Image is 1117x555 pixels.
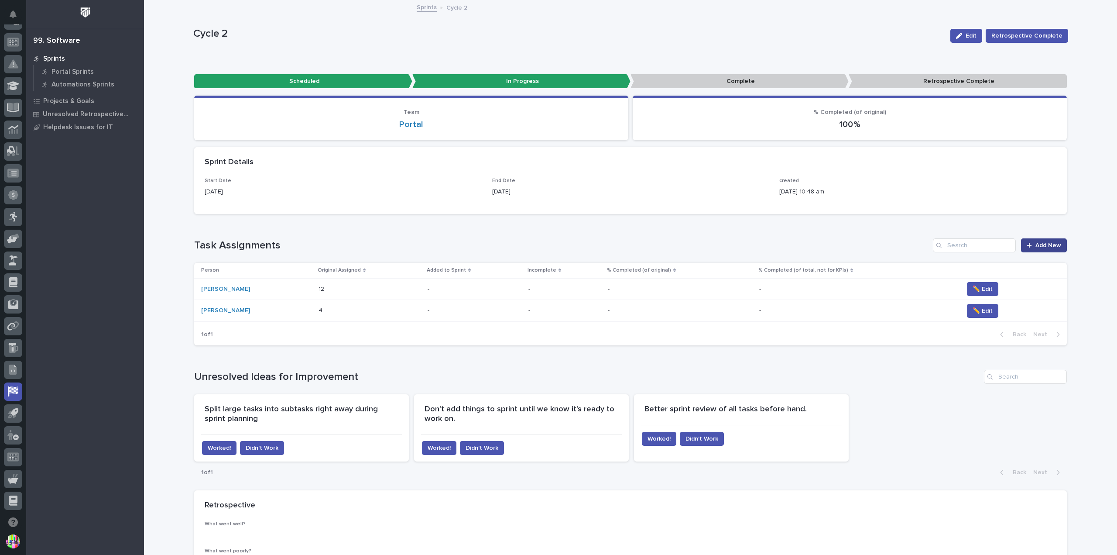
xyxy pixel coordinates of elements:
[26,121,144,134] a: Helpdesk Issues for IT
[608,305,611,314] p: -
[27,210,71,217] span: [PERSON_NAME]
[63,110,111,119] span: Onboarding Call
[9,34,159,48] p: Welcome 👋
[1033,469,1052,476] span: Next
[9,179,23,193] img: Brittany
[427,265,466,275] p: Added to Sprint
[205,405,380,423] span: Split large tasks into subtasks right away during sprint planning
[607,265,671,275] p: % Completed (of original)
[11,10,22,24] div: Notifications
[779,187,1056,196] p: [DATE] 10:48 am
[779,178,799,183] span: created
[967,304,998,318] button: ✏️ Edit
[813,109,886,115] span: % Completed (of original)
[201,307,250,314] a: [PERSON_NAME]
[422,441,456,455] button: Worked!
[194,394,409,462] a: Split large tasks into subtasks right away during sprint planningWorked!Didn't Work
[194,239,929,252] h1: Task Assignments
[43,110,138,118] p: Unresolved Retrospective Tasks
[194,462,220,483] p: 1 of 1
[205,158,254,167] h2: Sprint Details
[319,305,324,314] p: 4
[984,370,1067,384] input: Search
[642,432,676,446] button: Worked!
[993,331,1030,338] button: Back
[39,144,120,151] div: We're available if you need us!
[9,111,16,118] div: 📖
[849,74,1067,89] p: Retrospective Complete
[973,285,993,293] span: ✏️ Edit
[246,444,278,452] span: Didn't Work
[528,284,532,293] p: -
[404,109,419,115] span: Team
[528,265,556,275] p: Incomplete
[428,305,431,314] p: -
[77,210,95,217] span: [DATE]
[62,230,106,237] a: Powered byPylon
[201,265,219,275] p: Person
[446,2,467,12] p: Cycle 2
[630,74,849,89] p: Complete
[27,187,71,194] span: [PERSON_NAME]
[460,441,504,455] button: Didn't Work
[759,284,763,293] p: -
[9,48,159,62] p: How can we help?
[1030,469,1067,476] button: Next
[43,97,94,105] p: Projects & Goals
[51,81,114,89] p: Automations Sprints
[685,434,718,443] span: Didn't Work
[758,265,848,275] p: % Completed (of total, not for KPIs)
[55,111,62,118] div: 🔗
[51,68,94,76] p: Portal Sprints
[9,135,24,151] img: 1736555164131-43832dd5-751b-4058-ba23-39d91318e5a0
[993,469,1030,476] button: Back
[643,119,1056,130] p: 100 %
[148,138,159,148] button: Start new chat
[933,238,1016,252] input: Search
[608,284,611,293] p: -
[680,432,724,446] button: Didn't Work
[492,187,769,196] p: [DATE]
[26,52,144,65] a: Sprints
[34,65,144,78] a: Portal Sprints
[135,163,159,174] button: See all
[194,324,220,345] p: 1 of 1
[18,135,34,151] img: 4614488137333_bcb353cd0bb836b1afe7_72.png
[201,286,250,293] a: [PERSON_NAME]
[77,4,93,21] img: Workspace Logo
[9,8,26,26] img: Stacker
[1007,469,1026,476] span: Back
[39,135,143,144] div: Start new chat
[194,278,1067,300] tr: [PERSON_NAME] 1212 -- -- -- -- ✏️ Edit
[72,210,75,217] span: •
[417,2,437,12] a: Sprints
[205,187,482,196] p: [DATE]
[205,548,251,554] span: What went poorly?
[428,284,431,293] p: -
[414,394,629,462] a: Don't add things to sprint until we know it's ready to work on.Worked!Didn't Work
[991,31,1062,40] span: Retrospective Complete
[1035,242,1061,248] span: Add New
[33,36,80,46] div: 99. Software
[194,300,1067,322] tr: [PERSON_NAME] 44 -- -- -- -- ✏️ Edit
[4,513,22,531] button: Open support chat
[966,33,977,39] span: Edit
[318,265,361,275] p: Original Assigned
[4,5,22,24] button: Notifications
[43,124,113,131] p: Helpdesk Issues for IT
[205,178,231,183] span: Start Date
[51,107,115,122] a: 🔗Onboarding Call
[759,305,763,314] p: -
[428,444,451,452] span: Worked!
[466,444,498,452] span: Didn't Work
[240,441,284,455] button: Didn't Work
[492,178,515,183] span: End Date
[986,29,1068,43] button: Retrospective Complete
[26,94,144,107] a: Projects & Goals
[1007,331,1026,338] span: Back
[34,78,144,90] a: Automations Sprints
[17,211,24,218] img: 1736555164131-43832dd5-751b-4058-ba23-39d91318e5a0
[72,187,75,194] span: •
